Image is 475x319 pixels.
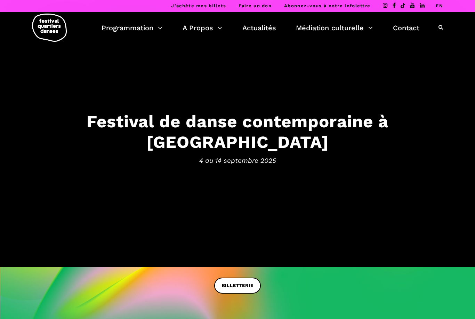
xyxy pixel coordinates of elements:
span: BILLETTERIE [222,282,253,289]
span: 4 au 14 septembre 2025 [22,155,453,166]
a: Programmation [102,22,162,34]
img: logo-fqd-med [32,14,67,42]
a: Contact [393,22,419,34]
a: BILLETTERIE [214,278,261,293]
h3: Festival de danse contemporaine à [GEOGRAPHIC_DATA] [22,111,453,152]
a: J’achète mes billets [171,3,226,8]
a: Médiation culturelle [296,22,373,34]
a: A Propos [183,22,222,34]
a: Faire un don [239,3,272,8]
a: Abonnez-vous à notre infolettre [284,3,370,8]
a: EN [436,3,443,8]
a: Actualités [242,22,276,34]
